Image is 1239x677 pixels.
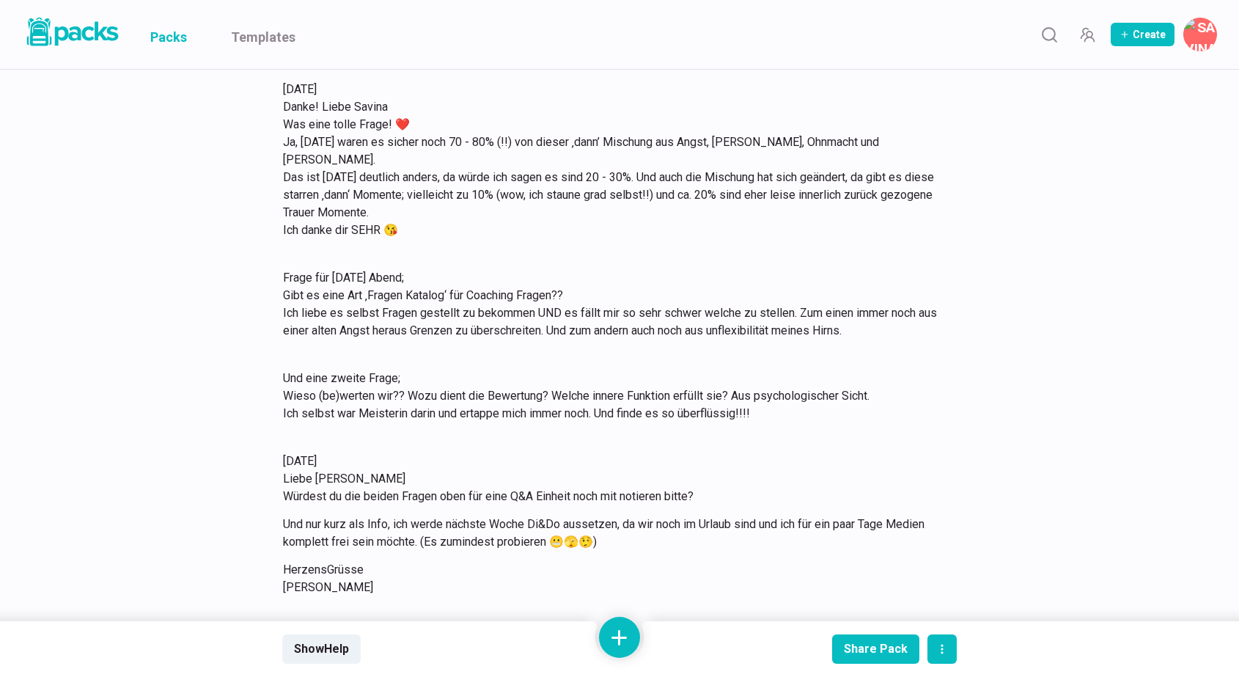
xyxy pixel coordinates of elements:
[283,561,938,596] p: HerzensGrüsse [PERSON_NAME]
[1073,20,1102,49] button: Manage Team Invites
[283,370,938,422] p: Und eine zweite Frage; Wieso (be)werten wir?? Wozu dient die Bewertung? Welche innere Funktion er...
[283,81,938,239] p: [DATE] Danke! Liebe Savina Was eine tolle Frage! ❤️ Ja, [DATE] waren es sicher noch 70 - 80% (!!)...
[1111,23,1174,46] button: Create Pack
[22,15,121,49] img: Packs logo
[22,15,121,54] a: Packs logo
[283,269,938,340] p: Frage für [DATE] Abend; Gibt es eine Art ‚Fragen Katalog‘ für Coaching Fragen?? Ich liebe es selb...
[832,634,919,664] button: Share Pack
[1183,18,1217,51] button: Savina Tilmann
[283,516,938,551] p: Und nur kurz als Info, ich werde nächste Woche Di&Do aussetzen, da wir noch im Urlaub sind und ic...
[927,634,957,664] button: actions
[844,642,908,656] div: Share Pack
[283,453,938,505] p: [DATE] Liebe [PERSON_NAME] Würdest du die beiden Fragen oben für eine Q&A Einheit noch mit notier...
[1034,20,1064,49] button: Search
[282,634,361,664] button: ShowHelp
